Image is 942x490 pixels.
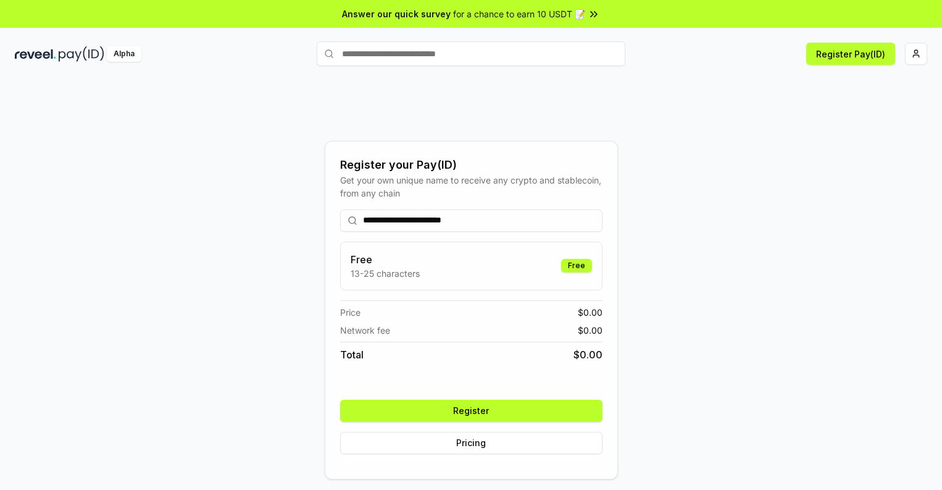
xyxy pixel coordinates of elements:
[573,347,602,362] span: $ 0.00
[340,400,602,422] button: Register
[351,252,420,267] h3: Free
[340,174,602,200] div: Get your own unique name to receive any crypto and stablecoin, from any chain
[578,306,602,319] span: $ 0.00
[59,46,104,62] img: pay_id
[340,347,364,362] span: Total
[15,46,56,62] img: reveel_dark
[340,306,361,319] span: Price
[342,7,451,20] span: Answer our quick survey
[806,43,895,65] button: Register Pay(ID)
[453,7,585,20] span: for a chance to earn 10 USDT 📝
[340,324,390,337] span: Network fee
[351,267,420,280] p: 13-25 characters
[340,432,602,454] button: Pricing
[107,46,141,62] div: Alpha
[561,259,592,272] div: Free
[340,156,602,174] div: Register your Pay(ID)
[578,324,602,337] span: $ 0.00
